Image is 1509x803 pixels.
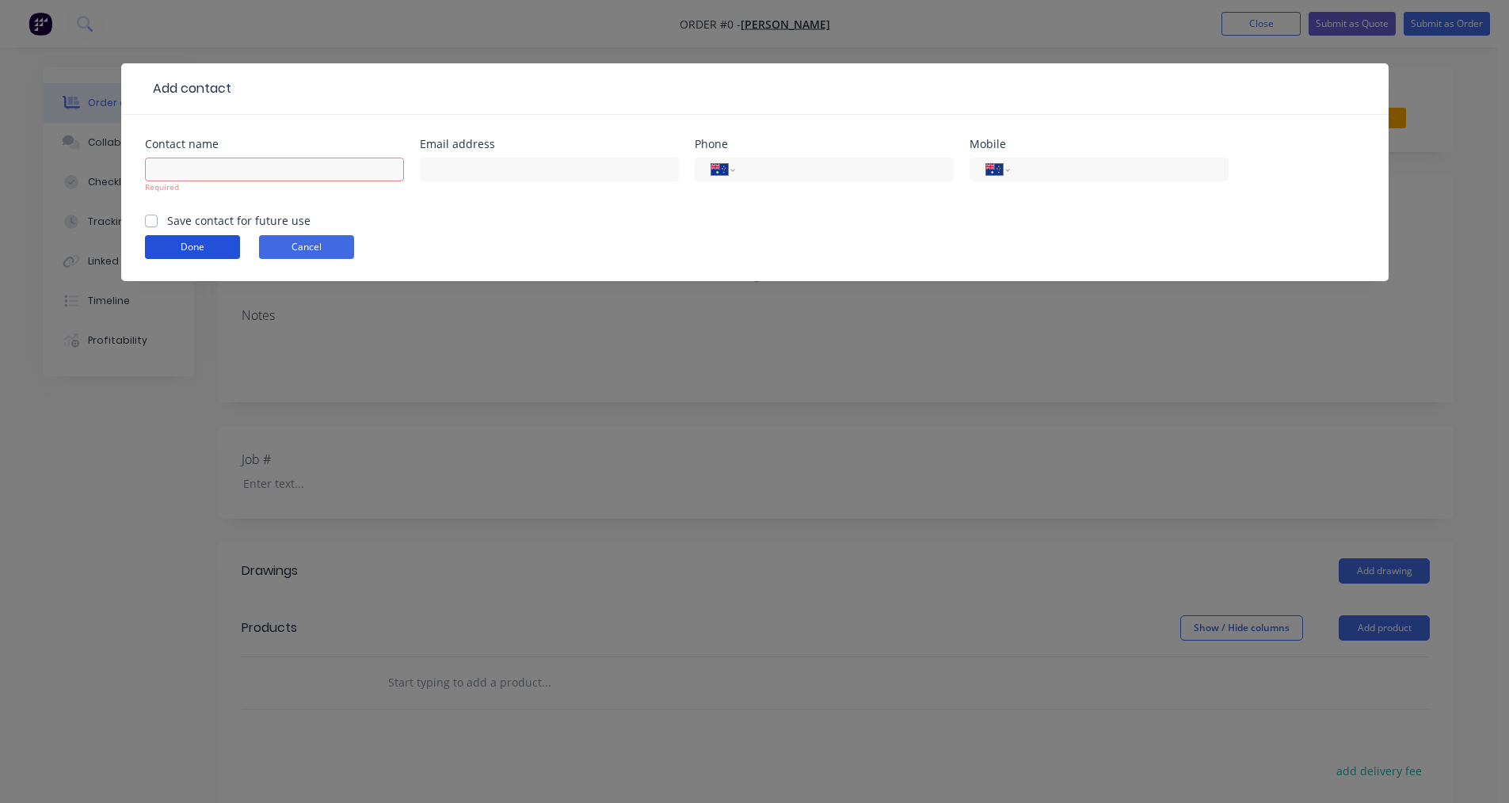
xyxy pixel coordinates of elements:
button: Done [145,235,240,259]
div: Mobile [970,139,1229,150]
label: Save contact for future use [167,212,311,229]
div: Contact name [145,139,404,150]
div: Phone [695,139,954,150]
div: Add contact [145,79,231,98]
div: Email address [420,139,679,150]
button: Cancel [259,235,354,259]
div: Required [145,181,404,193]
